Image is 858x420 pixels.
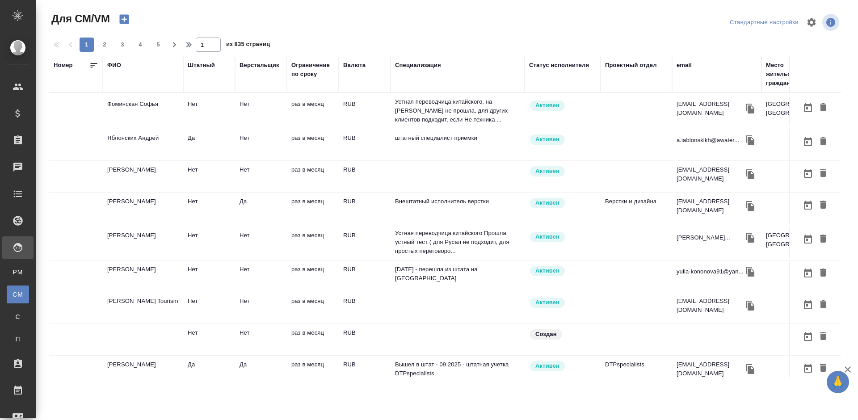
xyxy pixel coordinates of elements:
[339,129,391,160] td: RUB
[133,40,147,49] span: 4
[183,292,235,323] td: Нет
[535,101,559,110] p: Активен
[395,360,520,378] p: Вышел в штат - 09.2025 - штатная учетка DTPspecialists
[800,328,816,345] button: Открыть календарь загрузки
[605,61,657,70] div: Проектный отдел
[529,165,596,177] div: Рядовой исполнитель: назначай с учетом рейтинга
[744,231,757,244] button: Скопировать
[830,373,845,391] span: 🙏
[395,265,520,283] p: [DATE] - перешла из штата на [GEOGRAPHIC_DATA]
[49,12,110,26] span: Для СМ/VM
[816,297,831,313] button: Удалить
[800,297,816,313] button: Открыть календарь загрузки
[529,231,596,243] div: Рядовой исполнитель: назначай с учетом рейтинга
[529,134,596,146] div: Рядовой исполнитель: назначай с учетом рейтинга
[235,193,287,224] td: Да
[744,362,757,376] button: Скопировать
[601,193,672,224] td: Верстки и дизайна
[728,16,801,29] div: split button
[183,193,235,224] td: Нет
[535,232,559,241] p: Активен
[535,330,557,339] p: Создан
[800,165,816,182] button: Открыть календарь загрузки
[97,40,112,49] span: 2
[395,97,520,124] p: Устная переводчица китайского, на [PERSON_NAME] не прошла, для других клиентов подходит, если Не ...
[183,356,235,387] td: Да
[287,161,339,192] td: раз в месяц
[183,161,235,192] td: Нет
[744,168,757,181] button: Скопировать
[151,38,165,52] button: 5
[822,14,841,31] span: Посмотреть информацию
[339,356,391,387] td: RUB
[103,129,183,160] td: Яблонских Андрей
[287,356,339,387] td: раз в месяц
[287,193,339,224] td: раз в месяц
[7,286,29,303] a: CM
[97,38,112,52] button: 2
[801,12,822,33] span: Настроить таблицу
[827,371,849,393] button: 🙏
[816,134,831,150] button: Удалить
[816,197,831,214] button: Удалить
[287,324,339,355] td: раз в месяц
[11,335,25,344] span: П
[800,100,816,116] button: Открыть календарь загрузки
[235,95,287,126] td: Нет
[529,61,589,70] div: Статус исполнителя
[744,102,757,115] button: Скопировать
[339,260,391,292] td: RUB
[339,193,391,224] td: RUB
[800,231,816,248] button: Открыть календарь загрузки
[761,227,842,258] td: [GEOGRAPHIC_DATA], [GEOGRAPHIC_DATA]
[183,324,235,355] td: Нет
[235,292,287,323] td: Нет
[235,356,287,387] td: Да
[677,136,739,145] p: a.iablonskikh@awater...
[183,129,235,160] td: Да
[800,360,816,377] button: Открыть календарь загрузки
[816,360,831,377] button: Удалить
[11,290,25,299] span: CM
[103,95,183,126] td: Фоминская Софья
[287,227,339,258] td: раз в месяц
[114,12,135,27] button: Создать
[529,100,596,112] div: Рядовой исполнитель: назначай с учетом рейтинга
[677,100,744,118] p: [EMAIL_ADDRESS][DOMAIN_NAME]
[744,265,757,278] button: Скопировать
[744,199,757,213] button: Скопировать
[761,95,842,126] td: [GEOGRAPHIC_DATA], [GEOGRAPHIC_DATA]
[183,227,235,258] td: Нет
[183,260,235,292] td: Нет
[235,129,287,160] td: Нет
[287,260,339,292] td: раз в месяц
[339,292,391,323] td: RUB
[54,61,73,70] div: Номер
[103,161,183,192] td: [PERSON_NAME]
[535,266,559,275] p: Активен
[103,260,183,292] td: [PERSON_NAME]
[677,197,744,215] p: [EMAIL_ADDRESS][DOMAIN_NAME]
[115,40,130,49] span: 3
[183,95,235,126] td: Нет
[395,229,520,256] p: Устная переводчица китайского Прошла устный тест ( для Русал не подходит, для простых переговоро...
[529,265,596,277] div: Рядовой исполнитель: назначай с учетом рейтинга
[395,197,520,206] p: Внештатный исполнитель верстки
[529,360,596,372] div: Рядовой исполнитель: назначай с учетом рейтинга
[103,356,183,387] td: [PERSON_NAME]
[395,134,520,143] p: штатный специалист приемки
[677,360,744,378] p: [EMAIL_ADDRESS][DOMAIN_NAME]
[601,356,672,387] td: DTPspecialists
[816,231,831,248] button: Удалить
[133,38,147,52] button: 4
[343,61,366,70] div: Валюта
[816,165,831,182] button: Удалить
[115,38,130,52] button: 3
[235,260,287,292] td: Нет
[677,61,692,70] div: email
[188,61,215,70] div: Штатный
[240,61,279,70] div: Верстальщик
[287,292,339,323] td: раз в месяц
[535,167,559,176] p: Активен
[677,267,744,276] p: yulia-kononova91@yan...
